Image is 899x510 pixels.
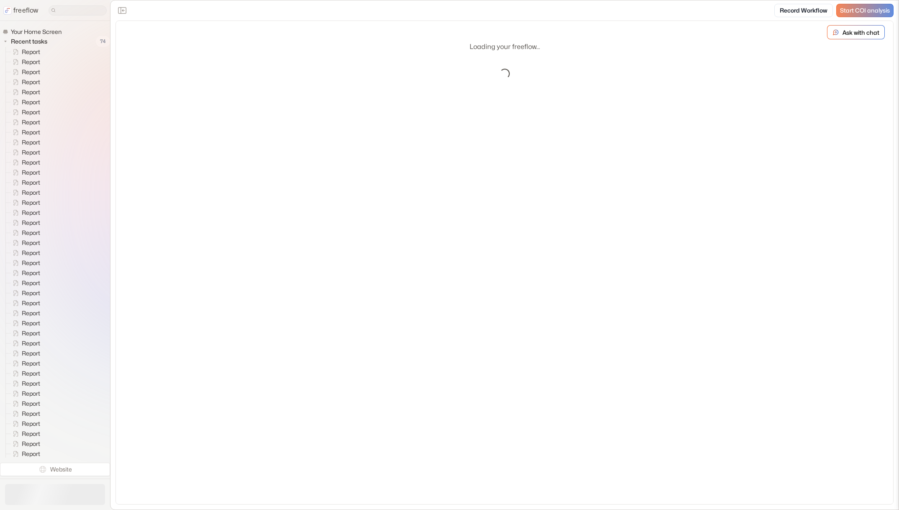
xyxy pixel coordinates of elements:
span: 74 [96,36,110,47]
a: Report [6,389,44,399]
span: Report [20,188,43,197]
span: Report [20,178,43,187]
span: Report [20,138,43,147]
span: Report [20,349,43,358]
a: Report [6,318,44,328]
a: Report [6,338,44,348]
span: Report [20,329,43,337]
a: Report [6,208,44,218]
a: Report [6,178,44,188]
a: Report [6,419,44,429]
a: freeflow [3,5,39,15]
span: Report [20,108,43,116]
span: Your Home Screen [9,28,64,36]
a: Report [6,439,44,449]
a: Your Home Screen [3,28,65,36]
a: Start COI analysis [836,4,894,17]
span: Report [20,420,43,428]
span: Report [20,339,43,348]
a: Report [6,228,44,238]
span: Start COI analysis [840,7,890,14]
span: Report [20,369,43,378]
a: Report [6,248,44,258]
span: Report [20,259,43,267]
span: Report [20,450,43,458]
span: Report [20,48,43,56]
span: Report [20,209,43,217]
span: Report [20,269,43,277]
a: Report [6,238,44,248]
span: Report [20,68,43,76]
button: Recent tasks [3,36,51,46]
a: Report [6,328,44,338]
a: Report [6,379,44,389]
a: Report [6,97,44,107]
span: Report [20,359,43,368]
span: Report [20,239,43,247]
span: Report [20,88,43,96]
a: Report [6,127,44,137]
a: Report [6,399,44,409]
span: Report [20,289,43,297]
button: Close the sidebar [116,4,129,17]
span: Report [20,148,43,157]
span: Report [20,399,43,408]
a: Report [6,137,44,147]
span: Report [20,78,43,86]
p: Loading your freeflow... [470,42,540,52]
span: Report [20,299,43,307]
p: Ask with chat [842,28,879,37]
a: Record Workflow [774,4,833,17]
a: Report [6,47,44,57]
span: Report [20,430,43,438]
a: Report [6,67,44,77]
a: Report [6,188,44,198]
span: Report [20,279,43,287]
span: Report [20,379,43,388]
a: Report [6,358,44,368]
span: Report [20,249,43,257]
a: Report [6,409,44,419]
span: Report [20,98,43,106]
span: Recent tasks [9,37,50,46]
span: Report [20,118,43,126]
a: Report [6,77,44,87]
span: Report [20,198,43,207]
span: Report [20,410,43,418]
span: Report [20,168,43,177]
a: Report [6,308,44,318]
a: Report [6,218,44,228]
a: Report [6,198,44,208]
a: Report [6,258,44,268]
a: Report [6,87,44,97]
a: Report [6,157,44,167]
a: Report [6,449,44,459]
a: Report [6,348,44,358]
span: Report [20,389,43,398]
span: Report [20,219,43,227]
a: Report [6,268,44,278]
span: Report [20,128,43,137]
a: Report [6,298,44,308]
span: Report [20,319,43,327]
span: Report [20,309,43,317]
a: Report [6,147,44,157]
p: freeflow [13,5,39,15]
a: Report [6,167,44,178]
span: Report [20,58,43,66]
span: Report [20,440,43,448]
span: Report [20,158,43,167]
a: Report [6,429,44,439]
a: Report [6,368,44,379]
a: Report [6,278,44,288]
a: Report [6,117,44,127]
a: Report [6,57,44,67]
span: Report [20,229,43,237]
a: Report [6,288,44,298]
a: Report [6,107,44,117]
